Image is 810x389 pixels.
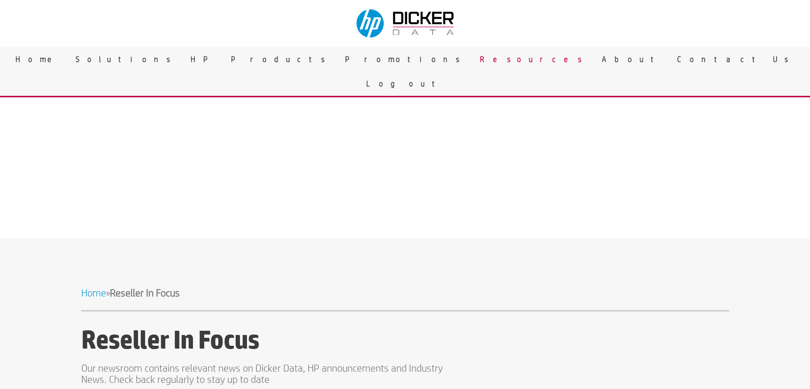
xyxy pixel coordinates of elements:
h3: Reseller In Focus [81,325,729,358]
a: Resources [473,47,595,71]
a: Promotions [338,47,473,71]
a: Logout [359,71,451,96]
a: Contact Us [670,47,802,71]
a: About [595,47,670,71]
a: Solutions [69,47,184,71]
a: HP Products [184,47,338,71]
a: Home [81,287,106,298]
strong: Reseller In Focus [110,287,180,298]
a: Home [8,47,69,71]
p: Our newsroom contains relevant news on Dicker Data, HP announcements and Industry News. Check bac... [81,362,470,385]
img: Dicker Data & HP [351,5,462,42]
span: » [81,287,180,298]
